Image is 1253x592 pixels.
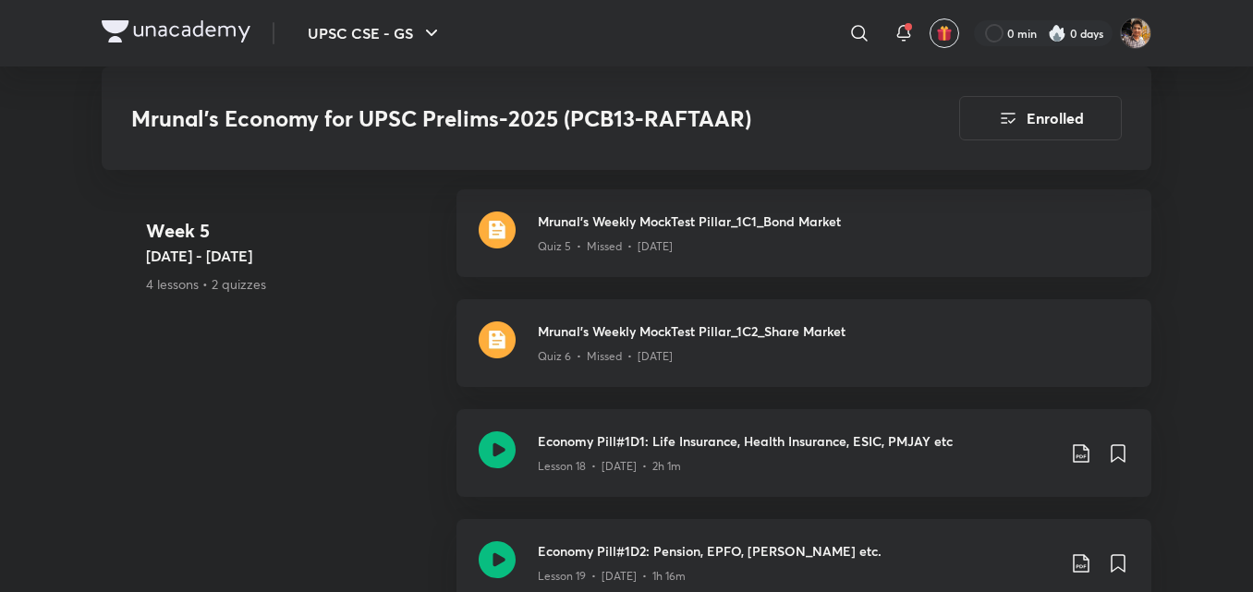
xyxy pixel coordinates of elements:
img: avatar [936,25,953,42]
button: Enrolled [959,96,1122,140]
h3: Mrunal's Weekly MockTest Pillar_1C1_Bond Market [538,211,1129,231]
h3: Mrunal’s Economy for UPSC Prelims-2025 (PCB13-RAFTAAR) [131,105,855,132]
button: UPSC CSE - GS [297,15,454,52]
img: quiz [479,211,516,248]
button: avatar [930,18,959,48]
p: Quiz 5 • Missed • [DATE] [538,238,673,255]
a: quizMrunal's Weekly MockTest Pillar_1C2_Share MarketQuiz 6 • Missed • [DATE] [456,299,1151,409]
a: Economy Pill#1D1: Life Insurance, Health Insurance, ESIC, PMJAY etcLesson 18 • [DATE] • 2h 1m [456,409,1151,519]
p: 4 lessons • 2 quizzes [146,274,442,294]
p: Lesson 18 • [DATE] • 2h 1m [538,458,681,475]
h5: [DATE] - [DATE] [146,245,442,267]
h3: Economy Pill#1D1: Life Insurance, Health Insurance, ESIC, PMJAY etc [538,431,1055,451]
h4: Week 5 [146,217,442,245]
a: quizMrunal's Weekly MockTest Pillar_1C1_Bond MarketQuiz 5 • Missed • [DATE] [456,189,1151,299]
img: streak [1048,24,1066,42]
h3: Economy Pill#1D2: Pension, EPFO, [PERSON_NAME] etc. [538,541,1055,561]
img: quiz [479,321,516,358]
a: Company Logo [102,20,250,47]
img: Company Logo [102,20,250,42]
h3: Mrunal's Weekly MockTest Pillar_1C2_Share Market [538,321,1129,341]
img: Brijesh Panwar [1120,18,1151,49]
p: Quiz 6 • Missed • [DATE] [538,348,673,365]
p: Lesson 19 • [DATE] • 1h 16m [538,568,686,585]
